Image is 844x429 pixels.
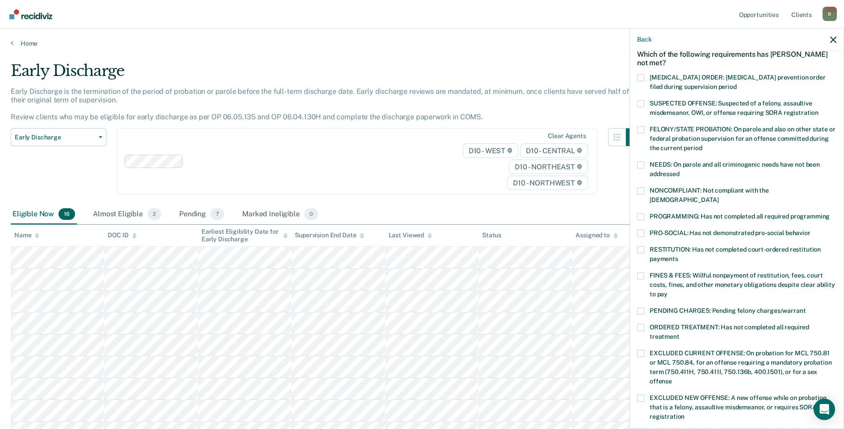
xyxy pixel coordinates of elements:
[650,394,826,420] span: EXCLUDED NEW OFFENSE: A new offense while on probation that is a felony, assaultive misdemeanor, ...
[509,160,588,174] span: D10 - NORTHEAST
[650,307,806,314] span: PENDING CHARGES: Pending felony charges/warrant
[650,246,821,262] span: RESTITUTION: Has not completed court-ordered restitution payments
[650,161,820,177] span: NEEDS: On parole and all criminogenic needs have not been addressed
[650,272,835,298] span: FINES & FEES: Willful nonpayment of restitution, fees, court costs, fines, and other monetary obl...
[650,349,831,385] span: EXCLUDED CURRENT OFFENSE: On probation for MCL 750.81 or MCL 750.84, for an offense requiring a m...
[108,231,136,239] div: DOC ID
[11,62,644,87] div: Early Discharge
[482,231,501,239] div: Status
[507,176,588,190] span: D10 - NORTHWEST
[147,208,161,220] span: 2
[11,205,77,224] div: Eligible Now
[59,208,75,220] span: 16
[650,213,830,220] span: PROGRAMMING: Has not completed all required programming
[823,7,837,21] button: Profile dropdown button
[650,187,769,203] span: NONCOMPLIANT: Not compliant with the [DEMOGRAPHIC_DATA]
[11,87,629,122] p: Early Discharge is the termination of the period of probation or parole before the full-term disc...
[548,132,586,140] div: Clear agents
[177,205,226,224] div: Pending
[637,36,651,43] button: Back
[240,205,320,224] div: Marked Ineligible
[91,205,163,224] div: Almost Eligible
[814,399,835,420] div: Open Intercom Messenger
[650,126,836,151] span: FELONY/STATE PROBATION: On parole and also on other state or federal probation supervision for an...
[823,7,837,21] div: B
[650,324,809,340] span: ORDERED TREATMENT: Has not completed all required treatment
[11,39,833,47] a: Home
[295,231,364,239] div: Supervision End Date
[9,9,52,19] img: Recidiviz
[202,228,288,243] div: Earliest Eligibility Date for Early Discharge
[520,143,588,158] span: D10 - CENTRAL
[463,143,518,158] span: D10 - WEST
[650,74,826,90] span: [MEDICAL_DATA] ORDER: [MEDICAL_DATA] prevention order filed during supervision period
[637,43,836,74] div: Which of the following requirements has [PERSON_NAME] not met?
[14,231,39,239] div: Name
[210,208,224,220] span: 7
[304,208,318,220] span: 0
[389,231,432,239] div: Last Viewed
[650,229,810,236] span: PRO-SOCIAL: Has not demonstrated pro-social behavior
[15,134,95,141] span: Early Discharge
[575,231,617,239] div: Assigned to
[650,100,819,116] span: SUSPECTED OFFENSE: Suspected of a felony, assaultive misdemeanor, OWI, or offense requiring SORA ...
